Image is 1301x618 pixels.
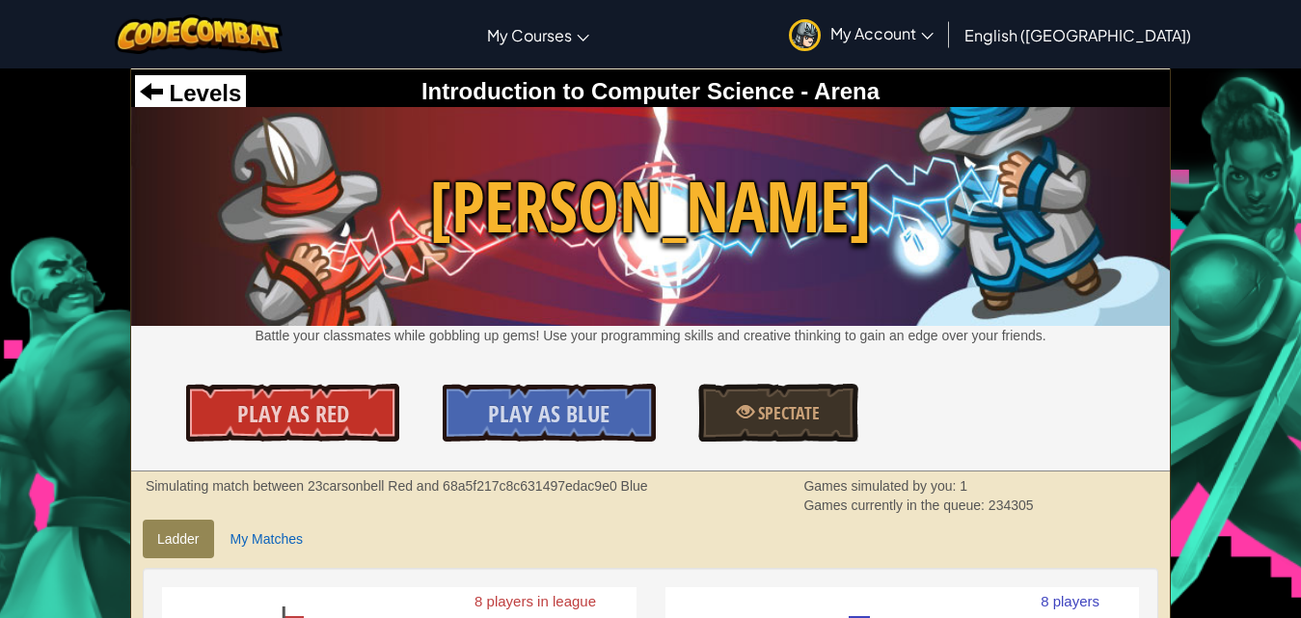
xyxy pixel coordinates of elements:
a: Levels [140,80,241,106]
span: Levels [163,80,241,106]
span: My Courses [487,25,572,45]
span: Introduction to Computer Science [421,78,795,104]
a: My Account [779,4,943,65]
a: My Matches [216,520,317,558]
img: CodeCombat logo [115,14,284,54]
span: [PERSON_NAME] [131,157,1170,256]
p: Battle your classmates while gobbling up gems! Use your programming skills and creative thinking ... [131,326,1170,345]
span: Play As Blue [488,398,610,429]
span: - Arena [795,78,880,104]
span: Spectate [754,401,820,425]
a: My Courses [477,9,599,61]
span: English ([GEOGRAPHIC_DATA]) [964,25,1191,45]
a: English ([GEOGRAPHIC_DATA]) [955,9,1201,61]
span: Games simulated by you: [803,478,960,494]
a: Spectate [698,384,858,442]
text: 8 players in league [474,593,596,609]
a: Ladder [143,520,214,558]
text: 8 players [1041,593,1099,609]
span: 1 [960,478,967,494]
img: Wakka Maul [131,107,1170,326]
span: Play As Red [237,398,349,429]
strong: Simulating match between 23carsonbell Red and 68a5f217c8c631497edac9e0 Blue [146,478,648,494]
span: 234305 [989,497,1034,513]
img: avatar [789,19,821,51]
span: Games currently in the queue: [803,497,988,513]
span: My Account [830,23,934,43]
